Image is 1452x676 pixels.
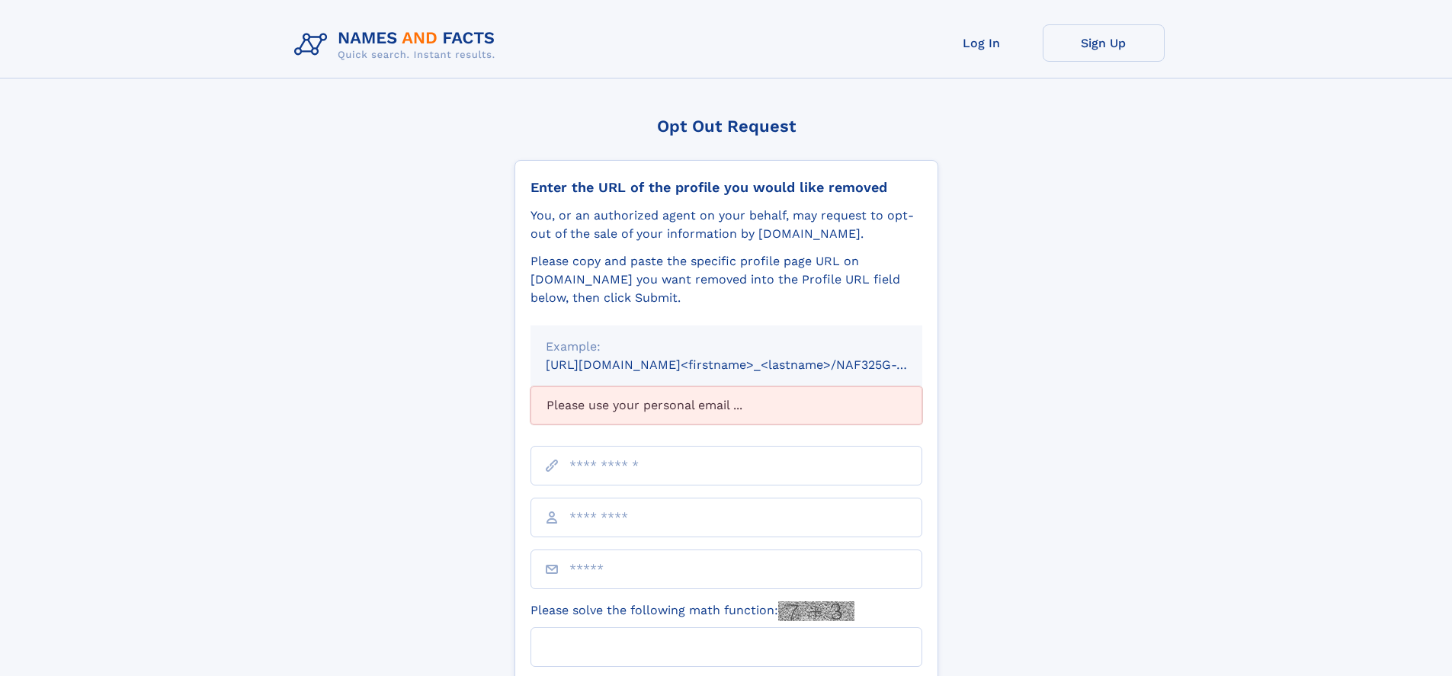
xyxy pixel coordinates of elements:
div: Enter the URL of the profile you would like removed [530,179,922,196]
div: Please copy and paste the specific profile page URL on [DOMAIN_NAME] you want removed into the Pr... [530,252,922,307]
small: [URL][DOMAIN_NAME]<firstname>_<lastname>/NAF325G-xxxxxxxx [546,357,951,372]
div: Opt Out Request [514,117,938,136]
img: Logo Names and Facts [288,24,508,66]
a: Sign Up [1043,24,1165,62]
div: You, or an authorized agent on your behalf, may request to opt-out of the sale of your informatio... [530,207,922,243]
a: Log In [921,24,1043,62]
div: Please use your personal email ... [530,386,922,425]
label: Please solve the following math function: [530,601,854,621]
div: Example: [546,338,907,356]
